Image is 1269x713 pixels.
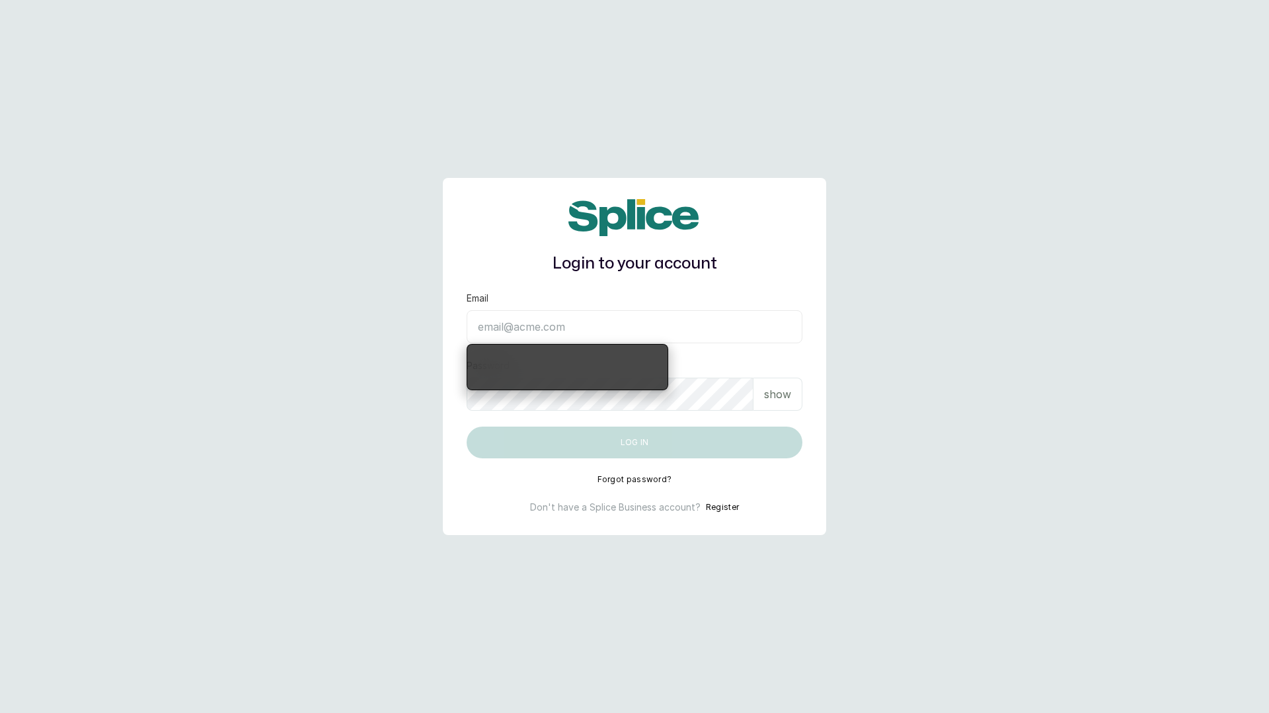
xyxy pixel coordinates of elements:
button: Forgot password? [597,474,672,485]
p: Don't have a Splice Business account? [530,501,701,514]
label: Email [467,292,488,305]
h1: Login to your account [467,252,802,276]
button: Log in [467,427,802,458]
p: show [764,386,791,402]
input: email@acme.com [467,310,802,343]
button: Register [706,501,739,514]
